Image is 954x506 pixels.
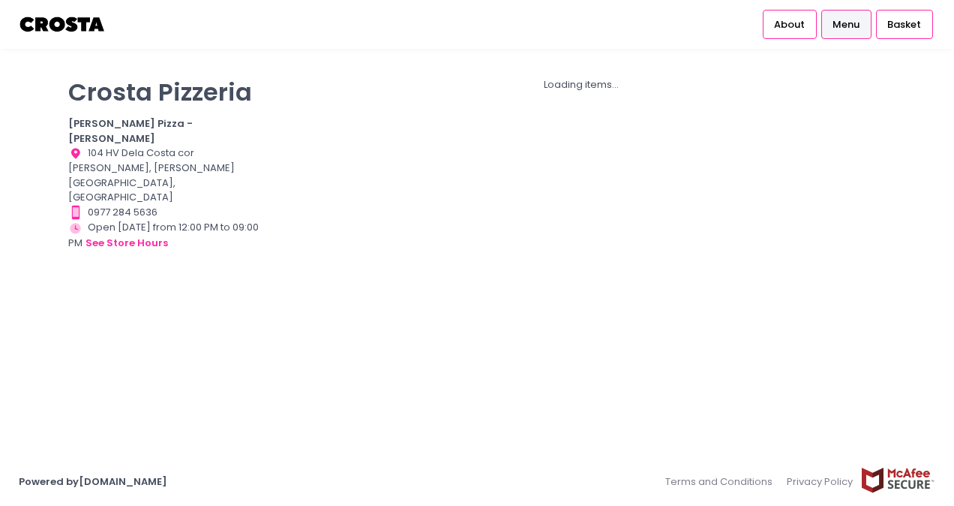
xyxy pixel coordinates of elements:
[19,11,106,38] img: logo
[277,77,886,92] div: Loading items...
[68,77,259,107] p: Crosta Pizzeria
[821,10,871,38] a: Menu
[860,467,935,493] img: mcafee-secure
[774,17,805,32] span: About
[832,17,859,32] span: Menu
[85,235,169,251] button: see store hours
[68,146,259,205] div: 104 HV Dela Costa cor [PERSON_NAME], [PERSON_NAME][GEOGRAPHIC_DATA], [GEOGRAPHIC_DATA]
[68,220,259,251] div: Open [DATE] from 12:00 PM to 09:00 PM
[68,205,259,220] div: 0977 284 5636
[19,474,167,489] a: Powered by[DOMAIN_NAME]
[763,10,817,38] a: About
[68,116,193,146] b: [PERSON_NAME] Pizza - [PERSON_NAME]
[780,467,861,496] a: Privacy Policy
[887,17,921,32] span: Basket
[665,467,780,496] a: Terms and Conditions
